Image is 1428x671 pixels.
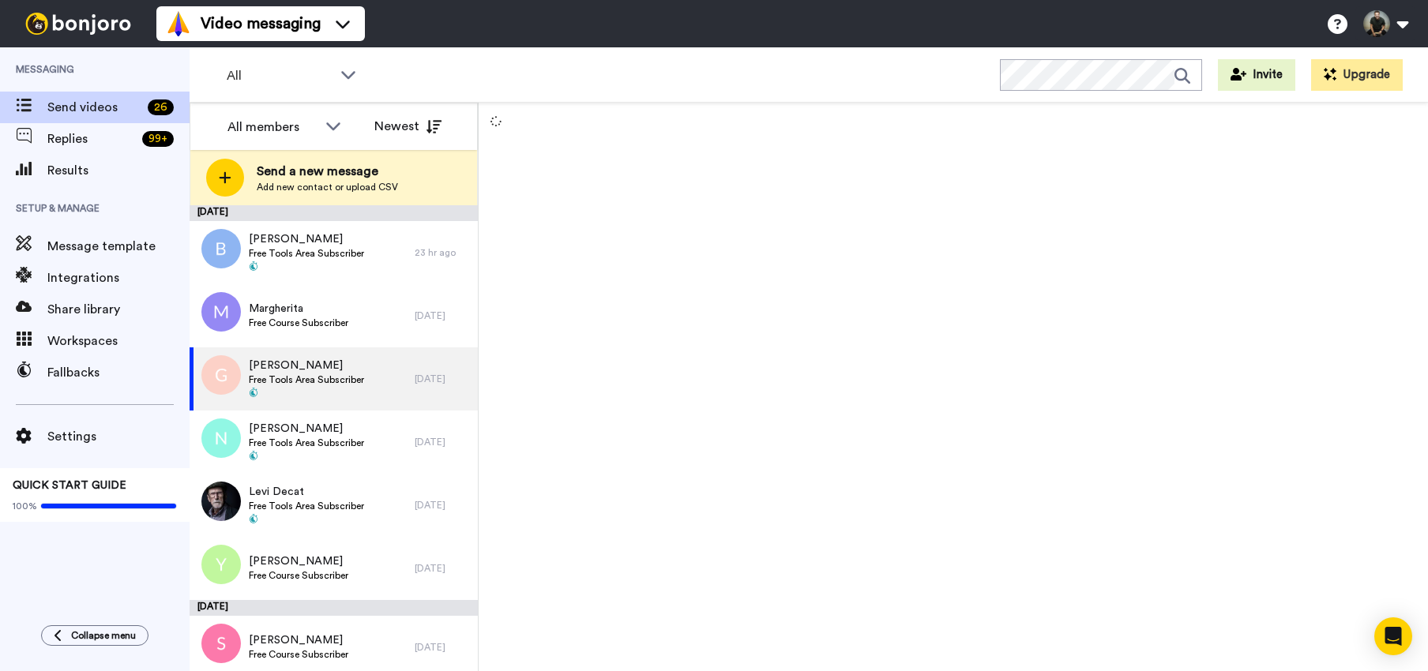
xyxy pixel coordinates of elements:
[13,500,37,512] span: 100%
[249,231,364,247] span: [PERSON_NAME]
[47,332,190,350] span: Workspaces
[71,629,136,642] span: Collapse menu
[415,436,470,448] div: [DATE]
[47,129,136,148] span: Replies
[190,600,478,616] div: [DATE]
[249,301,348,317] span: Margherita
[201,418,241,458] img: n.png
[201,292,241,332] img: m.png
[166,11,191,36] img: vm-color.svg
[1311,59,1403,91] button: Upgrade
[47,427,190,446] span: Settings
[47,300,190,319] span: Share library
[249,373,364,386] span: Free Tools Area Subscriber
[249,553,348,569] span: [PERSON_NAME]
[148,99,174,115] div: 26
[41,625,148,646] button: Collapse menu
[1218,59,1295,91] button: Invite
[249,358,364,373] span: [PERSON_NAME]
[19,13,137,35] img: bj-logo-header-white.svg
[249,421,364,437] span: [PERSON_NAME]
[249,632,348,648] span: [PERSON_NAME]
[249,437,364,449] span: Free Tools Area Subscriber
[249,317,348,329] span: Free Course Subscriber
[47,237,190,256] span: Message template
[415,641,470,654] div: [DATE]
[415,373,470,385] div: [DATE]
[363,111,453,142] button: Newest
[415,246,470,259] div: 23 hr ago
[201,482,241,521] img: 9e51e3d7-3dbb-43be-b025-ddc8d81f7fa4.jpg
[249,484,364,500] span: Levi Decat
[249,500,364,512] span: Free Tools Area Subscriber
[415,562,470,575] div: [DATE]
[1374,617,1412,655] div: Open Intercom Messenger
[227,66,333,85] span: All
[201,13,321,35] span: Video messaging
[190,205,478,221] div: [DATE]
[257,181,398,193] span: Add new contact or upload CSV
[415,499,470,512] div: [DATE]
[201,545,241,584] img: y.png
[227,118,318,137] div: All members
[201,355,241,395] img: g.png
[201,229,241,268] img: b.png
[47,268,190,287] span: Integrations
[249,247,364,260] span: Free Tools Area Subscriber
[13,480,126,491] span: QUICK START GUIDE
[249,569,348,582] span: Free Course Subscriber
[47,363,190,382] span: Fallbacks
[142,131,174,147] div: 99 +
[47,98,141,117] span: Send videos
[415,309,470,322] div: [DATE]
[201,624,241,663] img: s.png
[257,162,398,181] span: Send a new message
[249,648,348,661] span: Free Course Subscriber
[47,161,190,180] span: Results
